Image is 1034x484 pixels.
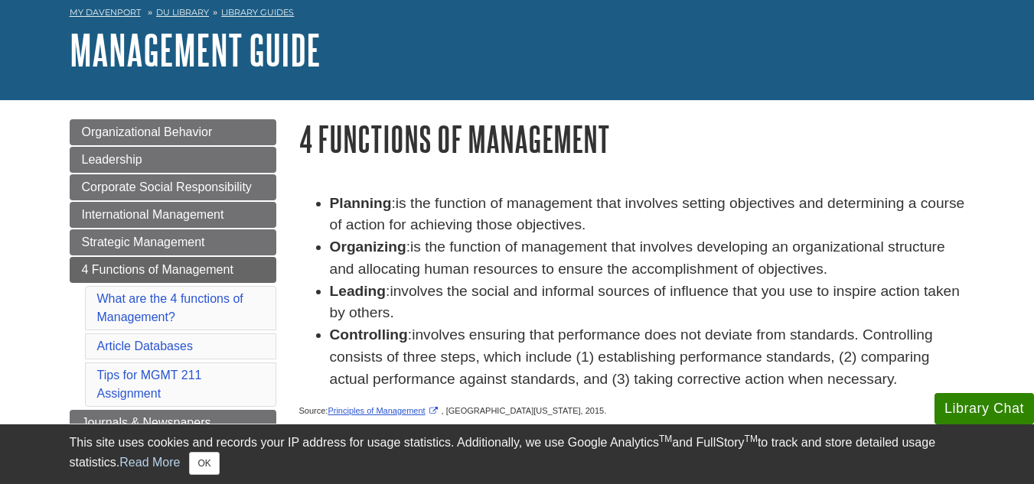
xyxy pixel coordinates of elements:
[82,125,213,138] span: Organizational Behavior
[330,239,406,255] strong: Organizing
[156,7,209,18] a: DU Library
[330,195,392,211] strong: Planning
[330,236,965,281] li: :
[330,195,965,233] span: is the function of management that involves setting objectives and determining a course of action...
[745,434,758,444] sup: TM
[330,326,408,343] strong: Controlling
[97,292,243,323] a: What are the 4 functions of Management?
[70,26,321,73] a: Management Guide
[330,281,965,325] li: :
[119,456,180,469] a: Read More
[70,6,141,19] a: My Davenport
[70,202,276,228] a: International Management
[70,257,276,283] a: 4 Functions of Management
[330,239,945,277] span: is the function of management that involves developing an organizational structure and allocating...
[328,406,441,415] a: Link opens in new window
[70,147,276,173] a: Leadership
[70,2,965,27] nav: breadcrumb
[82,208,224,221] span: International Management
[70,434,965,475] div: This site uses cookies and records your IP address for usage statistics. Additionally, we use Goo...
[97,369,202,400] a: Tips for MGMT 211 Assignment
[189,452,219,475] button: Close
[70,174,276,200] a: Corporate Social Responsibility
[330,324,965,390] li: :
[97,339,193,352] a: Article Databases
[82,180,252,193] span: Corporate Social Responsibility
[70,410,276,436] a: Journals & Newspapers
[82,263,233,276] span: 4 Functions of Management
[299,119,965,158] h1: 4 Functions of Management
[330,283,960,321] span: involves the social and informal sources of influence that you use to inspire action taken by oth...
[659,434,672,444] sup: TM
[70,119,276,145] a: Organizational Behavior
[82,153,142,166] span: Leadership
[330,193,965,237] li: :
[330,326,933,387] span: involves ensuring that performance does not deviate from standards. Controlling consists of three...
[70,229,276,255] a: Strategic Management
[82,236,205,248] span: Strategic Management
[82,416,211,429] span: Journals & Newspapers
[221,7,294,18] a: Library Guides
[330,283,387,299] strong: Leading
[299,406,607,415] span: Source: , [GEOGRAPHIC_DATA][US_STATE], 2015.
[935,393,1034,424] button: Library Chat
